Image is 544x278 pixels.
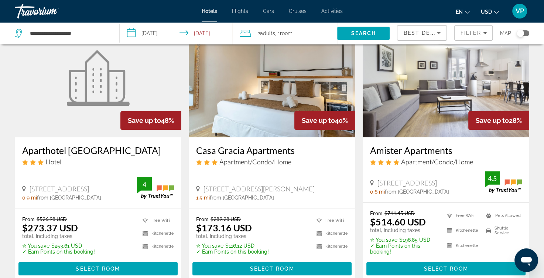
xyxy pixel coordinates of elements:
[22,233,95,239] p: total, including taxes
[196,222,252,233] ins: $173.16 USD
[313,216,348,225] li: Free WiFi
[263,8,274,14] a: Cars
[366,262,526,275] button: Select Room
[202,8,217,14] a: Hotels
[18,262,178,275] button: Select Room
[384,210,415,216] del: $711.45 USD
[377,179,437,187] span: [STREET_ADDRESS]
[443,225,483,236] li: Kitchenette
[482,225,522,236] li: Shuttle Service
[401,158,473,166] span: Apartment/Condo/Home
[37,216,67,222] del: $526.98 USD
[192,264,352,272] a: Select Room
[30,185,89,193] span: [STREET_ADDRESS]
[120,111,181,130] div: 48%
[232,22,337,44] button: Travelers: 2 adults, 0 children
[22,195,37,201] span: 0.9 mi
[289,8,307,14] a: Cruises
[211,216,241,222] del: $289.28 USD
[22,243,49,249] span: ✮ You save
[370,189,385,195] span: 0.6 mi
[192,262,352,275] button: Select Room
[196,243,269,249] p: $116.12 USD
[45,158,61,166] span: Hotel
[67,50,130,106] img: Aparthotel Atenea Calabria
[403,30,442,36] span: Best Deals
[370,145,522,156] a: Amister Apartments
[511,30,529,37] button: Toggle map
[139,242,174,251] li: Kitchenette
[337,27,390,40] button: Search
[321,8,343,14] a: Activities
[476,117,509,124] span: Save up to
[443,240,483,251] li: Kitchenette
[139,229,174,238] li: Kitchenette
[516,7,524,15] span: VP
[196,158,348,166] div: 3 star Apartment
[443,210,483,221] li: Free WiFi
[313,229,348,238] li: Kitchenette
[485,171,522,193] img: TrustYou guest rating badge
[37,195,101,201] span: from [GEOGRAPHIC_DATA]
[22,222,78,233] ins: $273.37 USD
[196,233,269,239] p: total, including taxes
[232,8,248,14] a: Flights
[76,266,120,272] span: Select Room
[510,3,529,19] button: User Menu
[370,216,426,227] ins: $514.60 USD
[370,237,438,243] p: $196.85 USD
[257,28,275,38] span: 2
[456,6,470,17] button: Change language
[454,25,493,41] button: Filters
[196,145,348,156] a: Casa Gracia Apartments
[500,28,511,38] span: Map
[363,19,529,137] img: Amister Apartments
[15,19,181,137] a: Aparthotel Atenea Calabria
[370,210,383,216] span: From
[294,111,355,130] div: 40%
[468,111,529,130] div: 28%
[481,6,499,17] button: Change currency
[139,216,174,225] li: Free WiFi
[22,158,174,166] div: 3 star Hotel
[128,117,161,124] span: Save up to
[370,158,522,166] div: 4 star Apartment
[460,30,481,36] span: Filter
[280,30,292,36] span: Room
[302,117,335,124] span: Save up to
[189,19,355,137] img: Casa Gracia Apartments
[219,158,291,166] span: Apartment/Condo/Home
[137,177,174,199] img: TrustYou guest rating badge
[370,237,397,243] span: ✮ You save
[424,266,468,272] span: Select Room
[29,28,108,39] input: Search hotel destination
[456,9,463,15] span: en
[385,189,449,195] span: from [GEOGRAPHIC_DATA]
[203,185,315,193] span: [STREET_ADDRESS][PERSON_NAME]
[22,216,35,222] span: From
[196,243,223,249] span: ✮ You save
[22,249,95,255] p: ✓ Earn Points on this booking!
[403,29,441,37] mat-select: Sort by
[260,30,275,36] span: Adults
[22,145,174,156] a: Aparthotel [GEOGRAPHIC_DATA]
[482,210,522,221] li: Pets Allowed
[514,248,538,272] iframe: Button to launch messaging window
[370,227,438,233] p: total, including taxes
[15,1,89,21] a: Travorium
[275,28,292,38] span: , 1
[120,22,232,44] button: Select check in and out date
[210,195,274,201] span: from [GEOGRAPHIC_DATA]
[196,249,269,255] p: ✓ Earn Points on this booking!
[196,195,210,201] span: 1.5 mi
[250,266,294,272] span: Select Room
[485,174,500,183] div: 4.5
[313,242,348,251] li: Kitchenette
